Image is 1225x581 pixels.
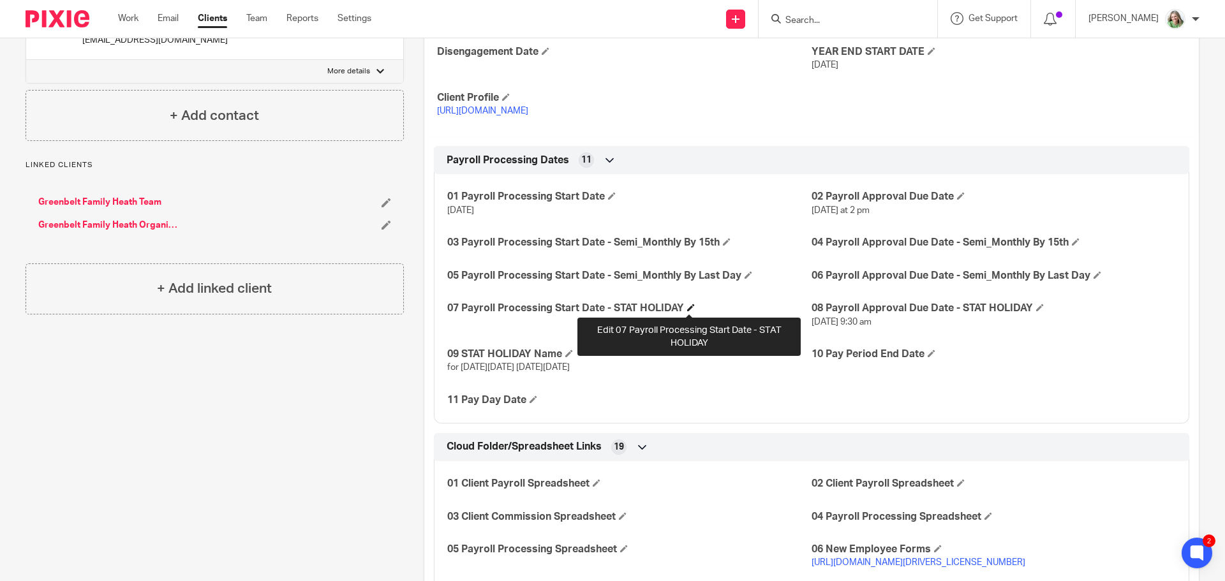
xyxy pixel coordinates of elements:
[812,477,1176,490] h4: 02 Client Payroll Spreadsheet
[812,45,1186,59] h4: YEAR END START DATE
[198,12,227,25] a: Clients
[1203,534,1215,547] div: 2
[437,107,528,115] a: [URL][DOMAIN_NAME]
[812,61,838,70] span: [DATE]
[447,190,812,203] h4: 01 Payroll Processing Start Date
[437,91,812,105] h4: Client Profile
[447,206,474,215] span: [DATE]
[286,12,318,25] a: Reports
[447,510,812,524] h4: 03 Client Commission Spreadsheet
[437,45,812,59] h4: Disengagement Date
[614,441,624,453] span: 19
[812,510,1176,524] h4: 04 Payroll Processing Spreadsheet
[246,12,267,25] a: Team
[812,302,1176,315] h4: 08 Payroll Approval Due Date - STAT HOLIDAY
[447,363,570,372] span: for [DATE][DATE] [DATE][DATE]
[812,348,1176,361] h4: 10 Pay Period End Date
[338,12,371,25] a: Settings
[812,558,1025,567] a: [URL][DOMAIN_NAME][DRIVERS_LICENSE_NUMBER]
[1165,9,1185,29] img: KC%20Photo.jpg
[812,190,1176,203] h4: 02 Payroll Approval Due Date
[158,12,179,25] a: Email
[447,302,812,315] h4: 07 Payroll Processing Start Date - STAT HOLIDAY
[447,393,812,407] h4: 11 Pay Day Date
[26,10,89,27] img: Pixie
[26,160,404,170] p: Linked clients
[38,196,161,209] a: Greenbelt Family Heath Team
[812,543,1176,556] h4: 06 New Employee Forms
[327,66,370,77] p: More details
[170,106,259,126] h4: + Add contact
[447,543,812,556] h4: 05 Payroll Processing Spreadsheet
[447,348,812,361] h4: 09 STAT HOLIDAY Name
[812,206,870,215] span: [DATE] at 2 pm
[812,318,872,327] span: [DATE] 9:30 am
[812,236,1176,249] h4: 04 Payroll Approval Due Date - Semi_Monthly By 15th
[784,15,899,27] input: Search
[812,269,1176,283] h4: 06 Payroll Approval Due Date - Semi_Monthly By Last Day
[447,440,602,453] span: Cloud Folder/Spreadsheet Links
[447,269,812,283] h4: 05 Payroll Processing Start Date - Semi_Monthly By Last Day
[38,219,179,232] a: Greenbelt Family Heath Organization Inc
[581,154,591,166] span: 11
[447,477,812,490] h4: 01 Client Payroll Spreadsheet
[82,34,228,47] p: [EMAIL_ADDRESS][DOMAIN_NAME]
[157,279,272,298] h4: + Add linked client
[969,14,1018,23] span: Get Support
[1088,12,1159,25] p: [PERSON_NAME]
[447,154,569,167] span: Payroll Processing Dates
[447,236,812,249] h4: 03 Payroll Processing Start Date - Semi_Monthly By 15th
[118,12,138,25] a: Work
